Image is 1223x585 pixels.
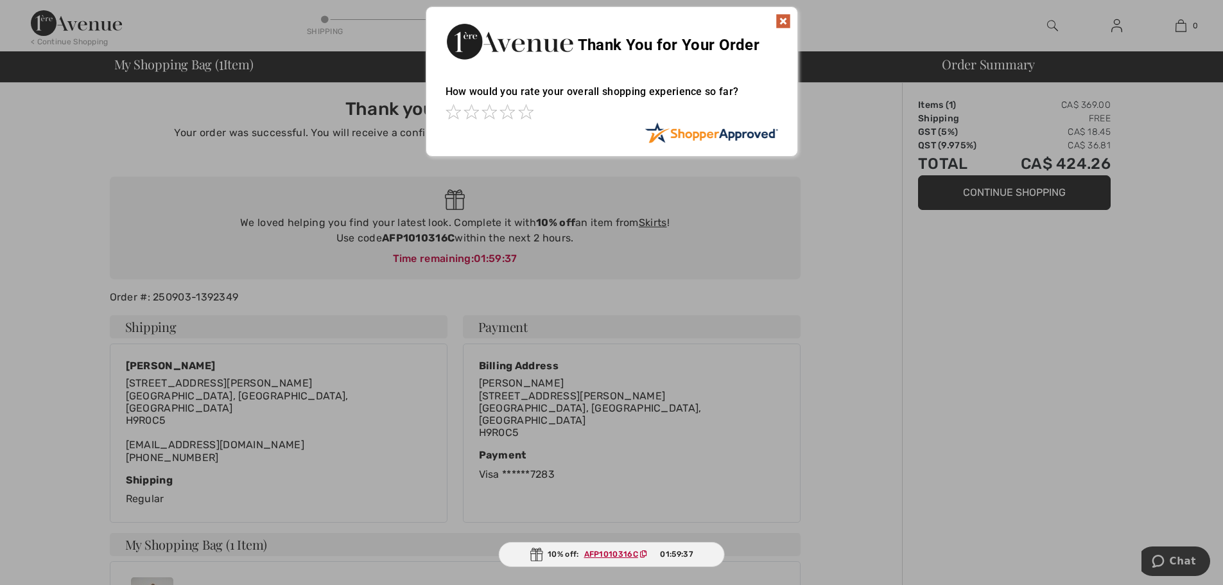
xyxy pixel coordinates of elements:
[530,548,542,561] img: Gift.svg
[660,548,693,560] span: 01:59:37
[776,13,791,29] img: x
[446,73,778,122] div: How would you rate your overall shopping experience so far?
[578,36,759,54] span: Thank You for Your Order
[498,542,725,567] div: 10% off:
[584,550,638,559] ins: AFP1010316C
[446,20,574,63] img: Thank You for Your Order
[28,9,55,21] span: Chat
